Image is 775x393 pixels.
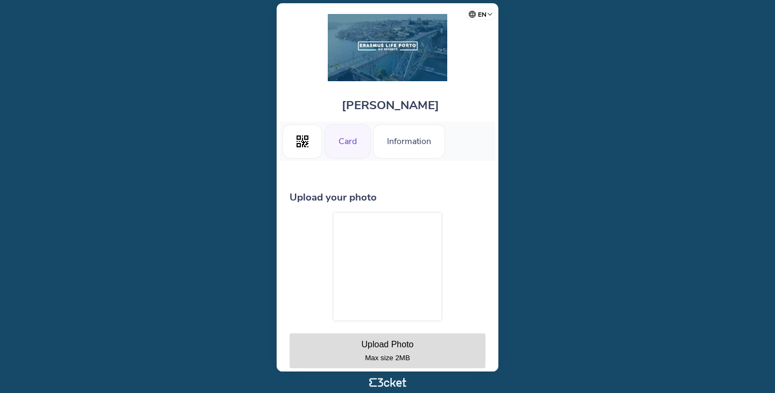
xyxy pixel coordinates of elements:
[373,124,445,159] div: Information
[362,340,414,349] div: Upload Photo
[373,134,445,146] a: Information
[342,97,439,113] span: [PERSON_NAME]
[325,134,371,146] a: Card
[328,14,447,81] img: Erasmus Life Porto Card 25/26
[290,190,485,204] h3: Upload your photo
[365,354,410,362] small: Max size 2MB
[325,124,371,159] div: Card
[290,333,485,368] button: Upload Photo Max size 2MB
